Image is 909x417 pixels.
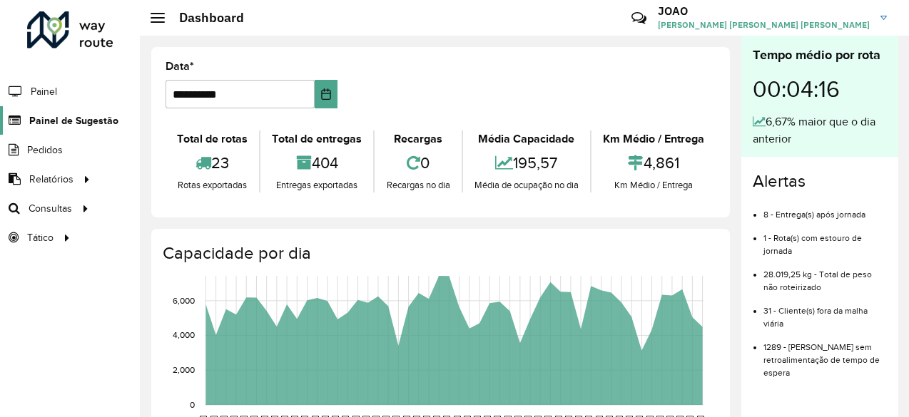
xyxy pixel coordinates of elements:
[315,80,337,108] button: Choose Date
[27,230,54,245] span: Tático
[595,178,712,192] div: Km Médio / Entrega
[169,148,255,178] div: 23
[763,294,887,330] li: 31 - Cliente(s) fora da malha viária
[753,46,887,65] div: Tempo médio por rota
[467,130,586,148] div: Média Capacidade
[264,130,370,148] div: Total de entregas
[29,201,72,216] span: Consultas
[27,143,63,158] span: Pedidos
[165,10,244,26] h2: Dashboard
[173,331,195,340] text: 4,000
[763,197,887,221] li: 8 - Entrega(s) após jornada
[763,221,887,257] li: 1 - Rota(s) com estouro de jornada
[264,148,370,178] div: 404
[31,84,57,99] span: Painel
[467,148,586,178] div: 195,57
[169,178,255,192] div: Rotas exportadas
[753,171,887,192] h4: Alertas
[190,400,195,409] text: 0
[467,178,586,192] div: Média de ocupação no dia
[29,113,118,128] span: Painel de Sugestão
[166,58,194,75] label: Data
[29,172,73,187] span: Relatórios
[658,4,870,18] h3: JOAO
[264,178,370,192] div: Entregas exportadas
[624,3,654,34] a: Contato Rápido
[595,130,712,148] div: Km Médio / Entrega
[173,296,195,305] text: 6,000
[163,243,716,264] h4: Capacidade por dia
[173,365,195,374] text: 2,000
[763,257,887,294] li: 28.019,25 kg - Total de peso não roteirizado
[378,130,457,148] div: Recargas
[753,65,887,113] div: 00:04:16
[378,178,457,192] div: Recargas no dia
[378,148,457,178] div: 0
[169,130,255,148] div: Total de rotas
[595,148,712,178] div: 4,861
[753,113,887,148] div: 6,67% maior que o dia anterior
[658,19,870,31] span: [PERSON_NAME] [PERSON_NAME] [PERSON_NAME]
[763,330,887,379] li: 1289 - [PERSON_NAME] sem retroalimentação de tempo de espera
